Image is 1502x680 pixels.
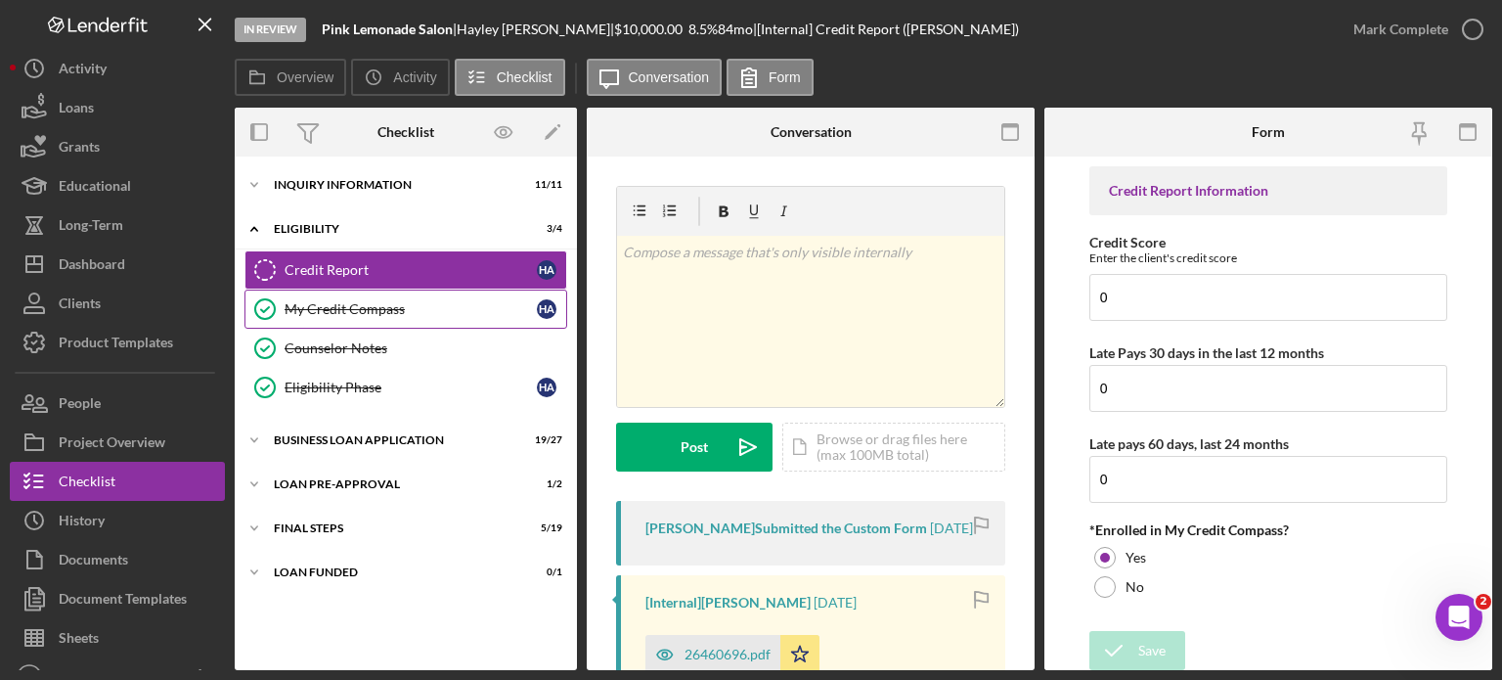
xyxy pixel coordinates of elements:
[1109,183,1428,199] div: Credit Report Information
[1476,594,1491,610] span: 2
[351,59,449,96] button: Activity
[537,260,556,280] div: H A
[285,380,537,395] div: Eligibility Phase
[10,462,225,501] button: Checklist
[1252,124,1285,140] div: Form
[377,124,434,140] div: Checklist
[771,124,852,140] div: Conversation
[244,368,567,407] a: Eligibility PhaseHA
[59,501,105,545] div: History
[645,521,927,536] div: [PERSON_NAME] Submitted the Custom Form
[274,179,513,191] div: INQUIRY INFORMATION
[10,205,225,245] button: Long-Term
[455,59,565,96] button: Checklist
[285,301,537,317] div: My Credit Compass
[1126,550,1146,566] label: Yes
[527,522,562,534] div: 5 / 19
[59,618,99,662] div: Sheets
[10,88,225,127] button: Loans
[274,434,513,446] div: BUSINESS LOAN APPLICATION
[587,59,723,96] button: Conversation
[1436,594,1482,641] iframe: Intercom live chat
[527,567,562,578] div: 0 / 1
[497,69,552,85] label: Checklist
[1334,10,1492,49] button: Mark Complete
[393,69,436,85] label: Activity
[1138,631,1166,670] div: Save
[537,299,556,319] div: H A
[10,423,225,462] button: Project Overview
[1089,344,1324,361] label: Late Pays 30 days in the last 12 months
[685,647,771,662] div: 26460696.pdf
[59,166,131,210] div: Educational
[1089,522,1447,538] div: *Enrolled in My Credit Compass?
[244,329,567,368] a: Counselor Notes
[10,540,225,579] button: Documents
[322,21,453,37] b: Pink Lemonade Salon
[59,423,165,467] div: Project Overview
[688,22,718,37] div: 8.5 %
[274,522,513,534] div: FINAL STEPS
[322,22,457,37] div: |
[614,22,688,37] div: $10,000.00
[10,384,225,423] button: People
[285,262,537,278] div: Credit Report
[274,478,513,490] div: LOAN PRE-APPROVAL
[930,521,973,536] time: 2025-08-12 14:25
[527,179,562,191] div: 11 / 11
[527,478,562,490] div: 1 / 2
[235,18,306,42] div: In Review
[616,423,773,472] button: Post
[59,127,100,171] div: Grants
[59,384,101,428] div: People
[59,579,187,623] div: Document Templates
[277,69,333,85] label: Overview
[681,423,708,472] div: Post
[727,59,814,96] button: Form
[274,567,513,578] div: LOAN FUNDED
[59,49,107,93] div: Activity
[10,501,225,540] button: History
[10,49,225,88] button: Activity
[59,245,125,289] div: Dashboard
[274,223,513,235] div: ELIGIBILITY
[1089,234,1166,250] label: Credit Score
[10,323,225,362] button: Product Templates
[457,22,614,37] div: Hayley [PERSON_NAME] |
[10,245,225,284] button: Dashboard
[244,250,567,290] a: Credit ReportHA
[10,284,225,323] button: Clients
[718,22,753,37] div: 84 mo
[1353,10,1448,49] div: Mark Complete
[645,595,811,611] div: [Internal] [PERSON_NAME]
[59,540,128,584] div: Documents
[10,166,225,205] button: Educational
[235,59,346,96] button: Overview
[1089,631,1185,670] button: Save
[753,22,1019,37] div: | [Internal] Credit Report ([PERSON_NAME])
[10,579,225,618] button: Document Templates
[59,462,115,506] div: Checklist
[527,434,562,446] div: 19 / 27
[10,618,225,657] button: Sheets
[59,88,94,132] div: Loans
[527,223,562,235] div: 3 / 4
[59,323,173,367] div: Product Templates
[244,290,567,329] a: My Credit CompassHA
[59,205,123,249] div: Long-Term
[1089,250,1447,265] div: Enter the client's credit score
